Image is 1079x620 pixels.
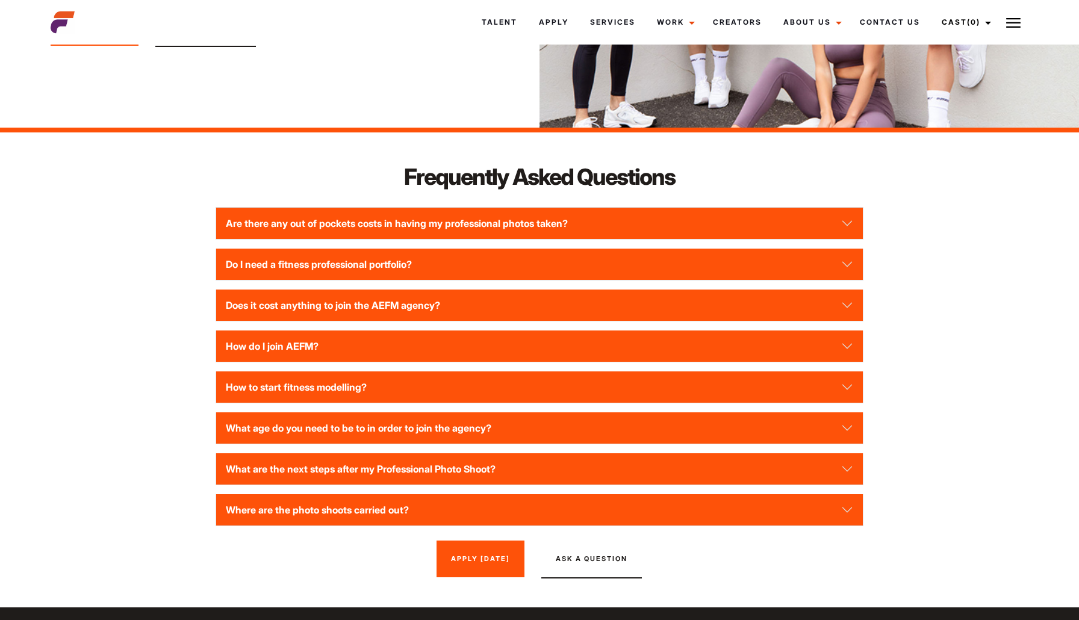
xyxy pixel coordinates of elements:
a: Apply [DATE] [437,541,524,578]
button: How do I join AEFM? [216,330,862,362]
a: Creators [702,6,773,39]
button: Does it cost anything to join the AEFM agency? [216,290,862,321]
button: Do I need a fitness professional portfolio? [216,249,862,280]
button: Where are the photo shoots carried out? [216,494,862,525]
a: Apply [528,6,579,39]
button: What are the next steps after my Professional Photo Shoot? [216,453,862,485]
h2: Frequently Asked Questions [216,161,863,193]
a: About Us [773,6,849,39]
a: Services [579,6,646,39]
a: Cast(0) [931,6,998,39]
a: Work [646,6,702,39]
img: cropped-aefm-brand-fav-22-square.png [51,10,75,34]
a: Talent [471,6,528,39]
button: What age do you need to be to in order to join the agency? [216,412,862,444]
span: (0) [967,17,980,26]
button: Are there any out of pockets costs in having my professional photos taken? [216,208,862,239]
img: Burger icon [1006,16,1021,30]
button: Ask A Question [541,541,642,579]
button: How to start fitness modelling? [216,371,862,403]
a: Contact Us [849,6,931,39]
